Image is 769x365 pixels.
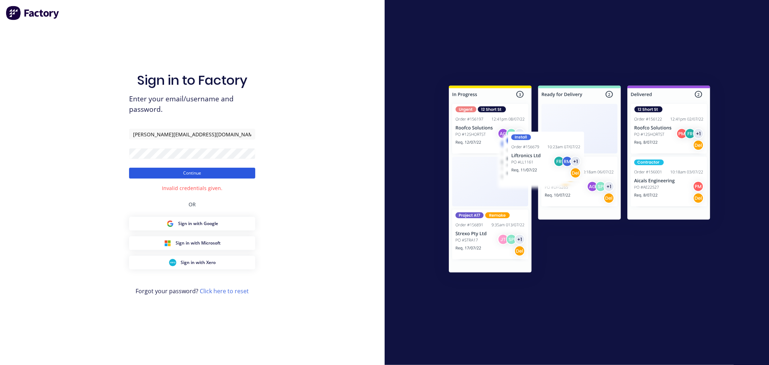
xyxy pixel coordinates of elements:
[6,6,60,20] img: Factory
[176,240,221,246] span: Sign in with Microsoft
[189,192,196,217] div: OR
[164,239,171,247] img: Microsoft Sign in
[129,168,255,179] button: Continue
[433,71,726,290] img: Sign in
[137,72,247,88] h1: Sign in to Factory
[162,184,222,192] div: Invalid credentials given.
[136,287,249,295] span: Forgot your password?
[129,236,255,250] button: Microsoft Sign inSign in with Microsoft
[169,259,176,266] img: Xero Sign in
[129,94,255,115] span: Enter your email/username and password.
[178,220,218,227] span: Sign in with Google
[129,217,255,230] button: Google Sign inSign in with Google
[129,129,255,140] input: Email/Username
[200,287,249,295] a: Click here to reset
[167,220,174,227] img: Google Sign in
[181,259,216,266] span: Sign in with Xero
[129,256,255,269] button: Xero Sign inSign in with Xero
